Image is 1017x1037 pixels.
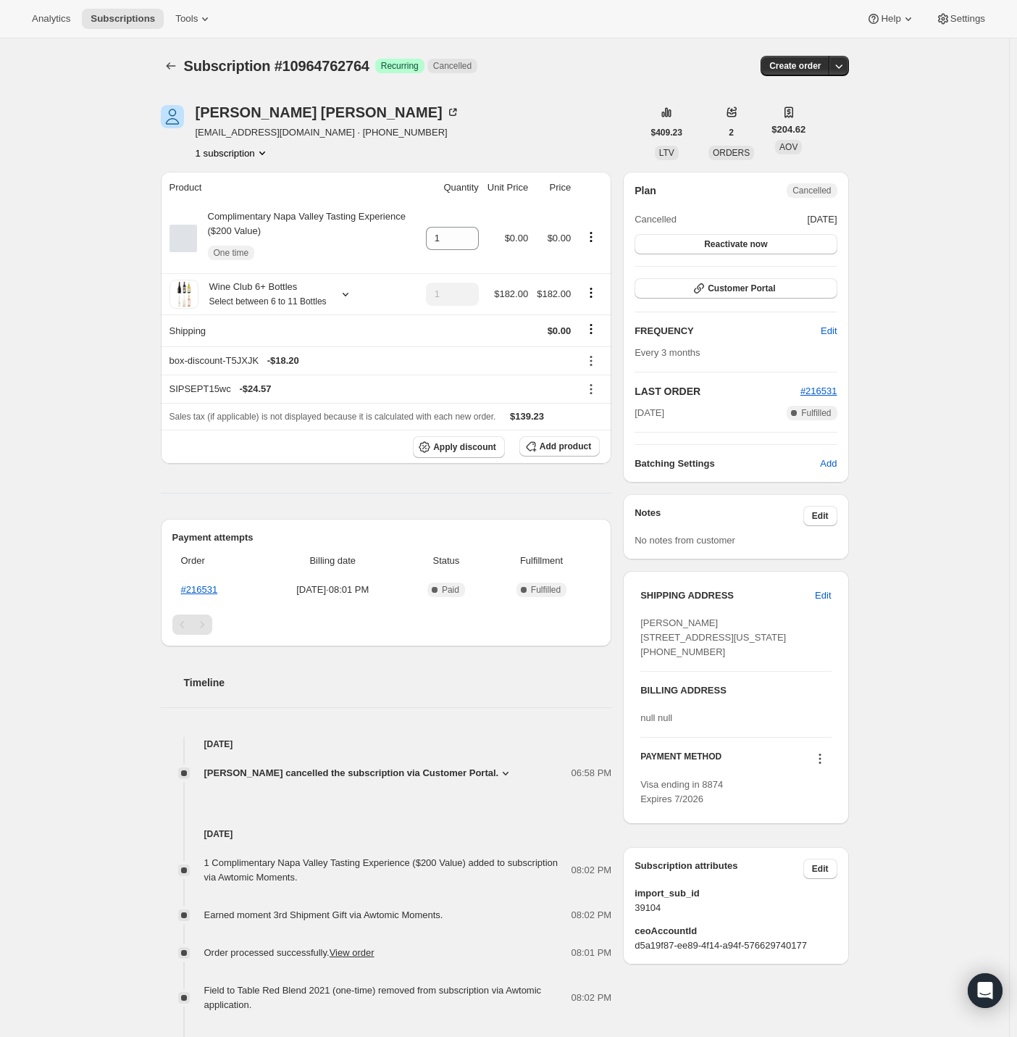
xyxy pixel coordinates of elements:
[729,127,734,138] span: 2
[811,452,845,475] button: Add
[167,9,221,29] button: Tools
[265,583,401,597] span: [DATE] · 08:01 PM
[161,737,612,751] h4: [DATE]
[572,991,612,1005] span: 08:02 PM
[815,588,831,603] span: Edit
[640,751,721,770] h3: PAYMENT METHOD
[209,296,327,307] small: Select between 6 to 11 Bottles
[792,185,831,196] span: Cancelled
[161,172,422,204] th: Product
[640,779,723,804] span: Visa ending in 8874 Expires 7/2026
[635,859,803,879] h3: Subscription attributes
[267,354,299,368] span: - $18.20
[91,13,155,25] span: Subscriptions
[172,615,600,635] nav: Pagination
[239,382,271,396] span: - $24.57
[579,321,603,337] button: Shipping actions
[330,947,374,958] a: View order
[184,58,369,74] span: Subscription #10964762764
[635,278,837,299] button: Customer Portal
[635,901,837,915] span: 39104
[579,229,603,245] button: Product actions
[175,13,198,25] span: Tools
[265,554,401,568] span: Billing date
[635,886,837,901] span: import_sub_id
[881,13,900,25] span: Help
[812,863,829,875] span: Edit
[635,212,677,227] span: Cancelled
[204,947,374,958] span: Order processed successfully.
[651,127,682,138] span: $409.23
[422,172,483,204] th: Quantity
[82,9,164,29] button: Subscriptions
[169,382,572,396] div: SIPSEPT15wc
[806,584,840,607] button: Edit
[161,827,612,841] h4: [DATE]
[779,142,798,152] span: AOV
[537,288,571,299] span: $182.00
[761,56,829,76] button: Create order
[713,148,750,158] span: ORDERS
[812,320,845,343] button: Edit
[803,506,837,526] button: Edit
[635,938,837,953] span: d5a19f87-ee89-4f14-a94f-576629740177
[820,457,837,471] span: Add
[204,985,542,1010] span: Field to Table Red Blend 2021 (one-time) removed from subscription via Awtomic application.
[704,238,767,250] span: Reactivate now
[640,683,831,698] h3: BILLING ADDRESS
[510,411,544,422] span: $139.23
[413,436,505,458] button: Apply discount
[23,9,79,29] button: Analytics
[161,315,422,346] th: Shipping
[950,13,985,25] span: Settings
[572,863,612,878] span: 08:02 PM
[196,146,269,160] button: Product actions
[635,506,803,526] h3: Notes
[635,324,821,338] h2: FREQUENCY
[531,584,561,596] span: Fulfilled
[483,172,532,204] th: Unit Price
[433,441,496,453] span: Apply discount
[540,441,591,452] span: Add product
[181,584,218,595] a: #216531
[381,60,419,72] span: Recurring
[659,148,674,158] span: LTV
[579,285,603,301] button: Product actions
[204,766,514,780] button: [PERSON_NAME] cancelled the subscription via Customer Portal.
[169,354,572,368] div: box-discount-T5JXJK
[196,125,460,140] span: [EMAIL_ADDRESS][DOMAIN_NAME] · [PHONE_NUMBER]
[172,530,600,545] h2: Payment attempts
[161,105,184,128] span: Dawn Worrell
[800,386,837,396] a: #216531
[197,209,417,267] div: Complimentary Napa Valley Tasting Experience ($200 Value)
[803,859,837,879] button: Edit
[532,172,575,204] th: Price
[433,60,472,72] span: Cancelled
[808,212,837,227] span: [DATE]
[204,909,443,920] span: Earned moment 3rd Shipment Gift via Awtomic Moments.
[800,384,837,399] button: #216531
[635,924,837,938] span: ceoAccountId
[572,946,612,960] span: 08:01 PM
[169,412,496,422] span: Sales tax (if applicable) is not displayed because it is calculated with each new order.
[505,233,529,243] span: $0.00
[172,545,261,577] th: Order
[572,908,612,923] span: 08:02 PM
[204,857,558,883] span: 1 Complimentary Napa Valley Tasting Experience ($200 Value) added to subscription via Awtomic Mom...
[548,325,572,336] span: $0.00
[161,56,181,76] button: Subscriptions
[643,122,691,143] button: $409.23
[635,384,800,399] h2: LAST ORDER
[635,457,820,471] h6: Batching Settings
[927,9,994,29] button: Settings
[640,712,672,723] span: null null
[812,510,829,522] span: Edit
[720,122,742,143] button: 2
[635,183,656,198] h2: Plan
[801,407,831,419] span: Fulfilled
[640,588,815,603] h3: SHIPPING ADDRESS
[409,554,483,568] span: Status
[204,766,499,780] span: [PERSON_NAME] cancelled the subscription via Customer Portal.
[572,766,612,780] span: 06:58 PM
